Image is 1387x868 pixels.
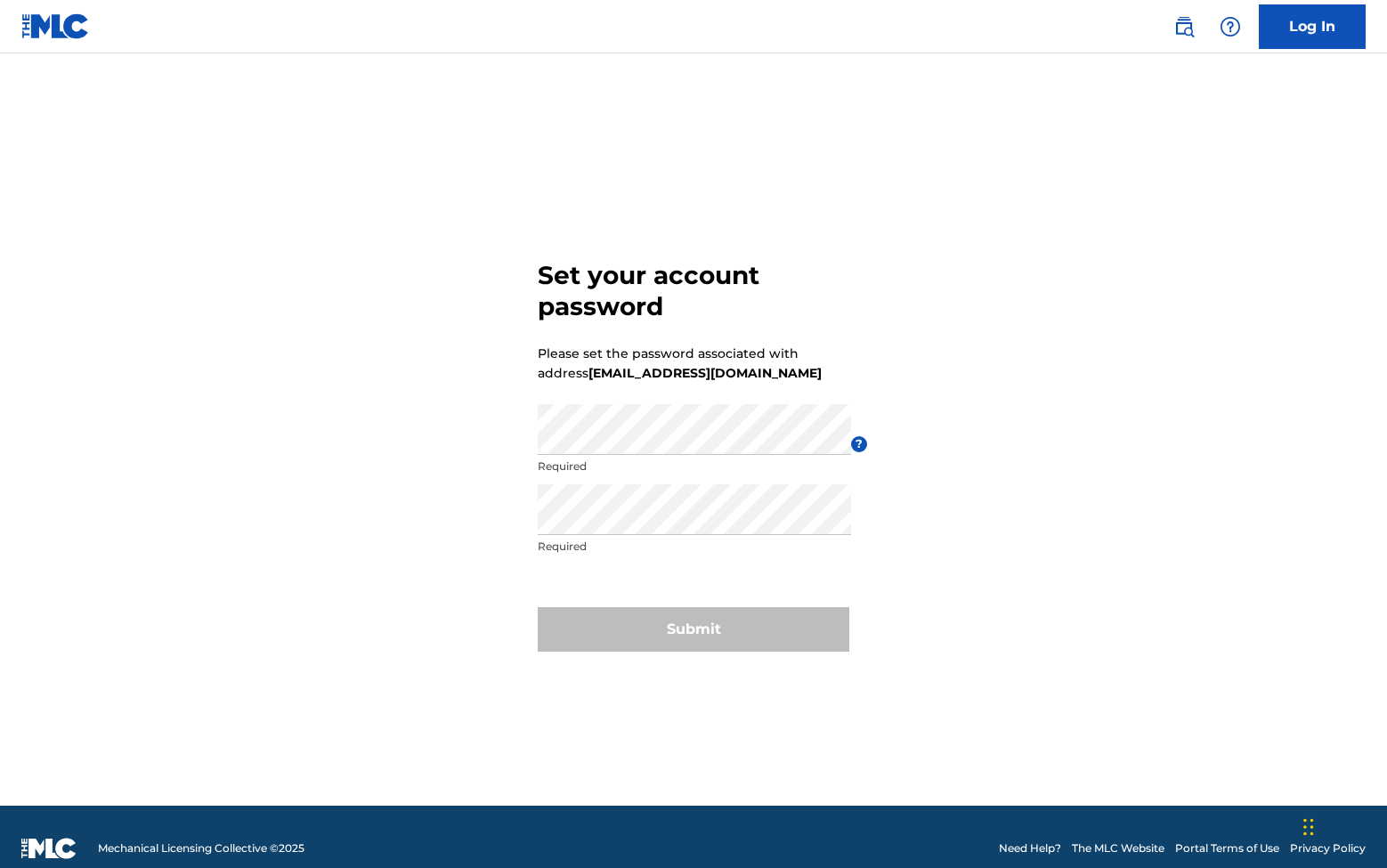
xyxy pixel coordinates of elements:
[538,458,851,475] p: Required
[999,840,1061,856] a: Need Help?
[1072,840,1164,856] a: The MLC Website
[1213,9,1248,45] div: Help
[21,13,90,39] img: MLC Logo
[1220,16,1241,37] img: help
[588,365,822,381] strong: [EMAIL_ADDRESS][DOMAIN_NAME]
[1173,16,1195,37] img: search
[98,840,304,856] span: Mechanical Licensing Collective © 2025
[851,436,867,452] span: ?
[21,838,77,859] img: logo
[1298,783,1387,868] iframe: Chat Widget
[1303,800,1314,854] div: Drag
[538,539,851,555] p: Required
[1290,840,1366,856] a: Privacy Policy
[1175,840,1279,856] a: Portal Terms of Use
[1259,4,1366,49] a: Log In
[1166,9,1202,45] a: Public Search
[538,344,822,383] p: Please set the password associated with address
[538,260,849,322] h3: Set your account password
